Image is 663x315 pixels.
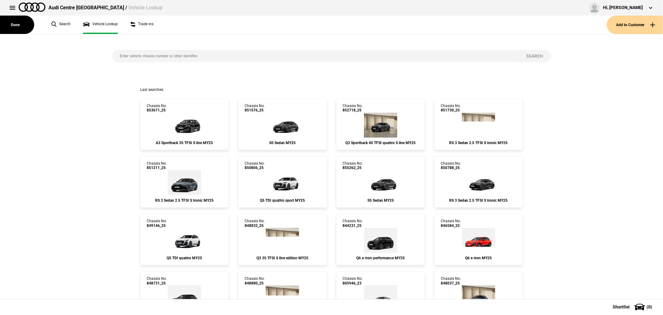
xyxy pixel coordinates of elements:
div: S5 Sedan MY25 [343,198,418,203]
span: 805946_23 [343,281,363,285]
span: 851576_25 [245,108,265,112]
div: Chassis No. [245,276,265,285]
img: Audi_F3NCCX_25LE_FZ_0E0E_V72_WN8_X8C_(Nadin:_C62_V72_WN8)_ext.png [266,285,299,310]
div: RS 3 Sedan 2.5 TFSI S tronic MY25 [441,141,516,145]
span: 849146_25 [147,223,167,228]
span: 851730_25 [441,108,461,112]
span: 848880_25 [245,281,265,285]
img: Audi_F3NC6Y_25_EI_6Y6Y_PXC_WC7_6FJ_52Z_2JD_(Nadin:_2JD_52Z_6FJ_C62_PXC_WC7)_ext.png [364,113,397,138]
div: Q5 TDI quattro MY25 [147,256,222,260]
span: 848832_25 [245,223,265,228]
div: S5 Sedan MY25 [245,141,320,145]
span: ( 0 ) [647,305,652,309]
img: Audi_8YMRWY_25_TG_8R8R_5MB_PEJ_64T_(Nadin:_5MB_64T_C48_PEJ)_ext.png [462,113,495,138]
img: Audi_F3BCCX_25LE_FZ_6Y6Y_3S2_6FJ_V72_WN8_(Nadin:_3S2_6FJ_C62_V72_WN8)_ext.png [266,228,299,253]
div: Chassis No. [343,219,363,228]
div: Chassis No. [343,276,363,285]
img: Audi_8YFCYG_25_EI_0E0E_WBX_3L5_PWL_PY5_PYY_(Nadin:_3L5_C56_PWL_PY5_PYY_WBX)_ext.png [166,113,203,138]
div: A3 Sportback 35 TFSI S line MY25 [147,141,222,145]
img: Audi_GBACHG_25_ZV_2D0E_6H4_PS1_PX2_N4M_6FB_WA9_2Z7_C5Q_WBX_(Nadin:_2Z7_6FB_6H4_C43_C5Q_N4M_PS1_PX... [462,285,495,310]
div: RS 3 Sedan 2.5 TFSI S tronic MY25 [147,198,222,203]
span: Shortlist [613,305,630,309]
img: Audi_GFBA1A_25_FW_G1G1_FB5_(Nadin:_C05_FB5_SN8)_ext.png [462,228,495,253]
button: Shortlist(0) [603,299,663,315]
div: Chassis No. [343,161,363,170]
div: Chassis No. [147,161,167,170]
div: Q6 e-tron performance MY25 [343,256,418,260]
span: 855262_25 [343,166,363,170]
div: Chassis No. [441,276,461,285]
div: Chassis No. [245,104,265,113]
img: Audi_FU2S5Y_25S_GX_6Y6Y_PAH_9VS_WA2_PQ7_PYH_PWO_3FP_F19_(Nadin:_3FP_9VS_C92_F19_PAH_PQ7_PWO_PYH_S... [264,113,301,138]
span: 851211_25 [147,166,167,170]
span: 848037_25 [441,281,461,285]
img: Audi_FU2S5Y_25S_GX_6Y6Y_PAH_WA2_PQ7_8RT_PYH_PWO_F19_(Nadin:_8RT_C92_F19_PAH_PQ7_PWO_PYH_SN8_WA2)_... [362,170,399,195]
span: 844231_25 [343,223,363,228]
a: Trade ins [130,16,154,34]
span: 852718_25 [343,108,363,112]
a: Search [51,16,71,34]
img: Audi_GUBAUY_25S_GX_2Y2Y_WA9_PAH_WA7_5MB_6FJ_PQ7_WXC_PWL_PYH_F80_H65_(Nadin:_5MB_6FJ_C56_F80_H65_P... [264,170,301,195]
span: 846584_25 [441,223,461,228]
img: Audi_GFBA28_25_II_0E0E_3FU_WA2_4D3_V39_QE2_PWF_PAH_PY2_(Nadin:_3FU_4D3_C03_PAH_PWF_PY2_QE2_SN8_V3... [364,228,397,253]
span: 853671_25 [147,108,167,112]
div: Chassis No. [441,161,461,170]
img: Audi_GFBA38_25_GX_0E0E_WA7_WA2_PAH_PYH_V39_PQ3_PG6_VW5_(Nadin:_C05_PAH_PG6_PQ3_PYH_V39_VW5_WA2_WA... [168,285,201,310]
span: Last searches: [140,87,164,92]
div: Q5 TDI quattro sport MY25 [245,198,320,203]
span: 848731_25 [147,281,167,285]
div: Chassis No. [441,104,461,113]
div: Chassis No. [147,219,167,228]
div: Chassis No. [147,104,167,113]
button: Add to Customer [607,16,663,34]
div: RS 3 Sedan 2.5 TFSI S tronic MY25 [441,198,516,203]
div: Hi, [PERSON_NAME] [603,5,643,11]
span: 850806_25 [245,166,265,170]
div: Q6 e-tron MY25 [441,256,516,260]
img: Audi_8YMRWY_25_QH_6Y6Y__(Nadin:_C48)_ext.png [460,170,497,195]
img: Audi_F83RH7_23_KH_M1M1_WA7_WA2_KB4_PEG_(Nadin:_2PF_73Q_C09_KB4_NW2_PEG_WA2_WA7)_ext.png [364,285,397,310]
input: Enter vehicle chassis number or other identifier. [112,50,519,62]
img: Audi_GUBAUY_25_FW_2Y2Y_PAH_WA7_6FJ_F80_H65_(Nadin:_6FJ_C56_F80_H65_PAH_S9S_WA7)_ext.png [166,228,203,253]
div: Audi Centre [GEOGRAPHIC_DATA] / [48,4,163,11]
div: Chassis No. [245,219,265,228]
span: 850788_25 [441,166,461,170]
div: Q3 Sportback 40 TFSI quattro S line MY25 [343,141,418,145]
button: Search [519,50,551,62]
div: Chassis No. [147,276,167,285]
span: Vehicle Lookup [128,5,163,11]
div: Q3 35 TFSI S line edition MY25 [245,256,320,260]
div: Chassis No. [245,161,265,170]
div: Chassis No. [441,219,461,228]
img: audi.png [19,2,45,12]
div: Chassis No. [343,104,363,113]
a: Vehicle Lookup [83,16,118,34]
img: Audi_8YMRWY_25_TG_8R8R_5MB_PEJ_64U_(Nadin:_5MB_64U_C48_PEJ)_ext.png [168,170,201,195]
